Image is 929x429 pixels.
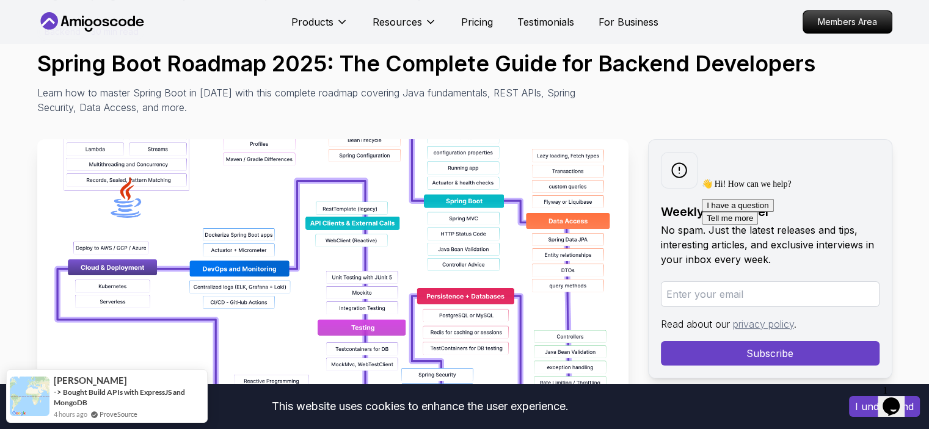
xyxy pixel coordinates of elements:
[54,375,127,386] span: [PERSON_NAME]
[54,388,185,407] a: Bought Build APIs with ExpressJS and MongoDB
[5,38,61,51] button: Tell me more
[661,223,880,267] p: No spam. Just the latest releases and tips, interesting articles, and exclusive interviews in you...
[803,10,892,34] a: Members Area
[9,393,831,420] div: This website uses cookies to enhance the user experience.
[5,25,77,38] button: I have a question
[661,281,880,307] input: Enter your email
[661,341,880,366] button: Subscribe
[517,15,574,29] a: Testimonials
[54,387,62,397] span: ->
[661,317,880,331] p: Read about our .
[37,139,628,414] img: Spring Boot Roadmap 2025: The Complete Guide for Backend Developers thumbnail
[373,15,422,29] p: Resources
[37,85,585,115] p: Learn how to master Spring Boot in [DATE] with this complete roadmap covering Java fundamentals, ...
[461,15,493,29] a: Pricing
[5,5,225,51] div: 👋 Hi! How can we help?I have a questionTell me more
[599,15,658,29] a: For Business
[661,203,880,220] h2: Weekly newsletter
[849,396,920,417] button: Accept cookies
[291,15,348,39] button: Products
[37,51,892,76] h1: Spring Boot Roadmap 2025: The Complete Guide for Backend Developers
[878,380,917,417] iframe: chat widget
[697,174,917,374] iframe: chat widget
[5,5,94,15] span: 👋 Hi! How can we help?
[54,409,87,419] span: 4 hours ago
[100,409,137,419] a: ProveSource
[291,15,333,29] p: Products
[10,377,49,416] img: provesource social proof notification image
[803,11,892,33] p: Members Area
[373,15,437,39] button: Resources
